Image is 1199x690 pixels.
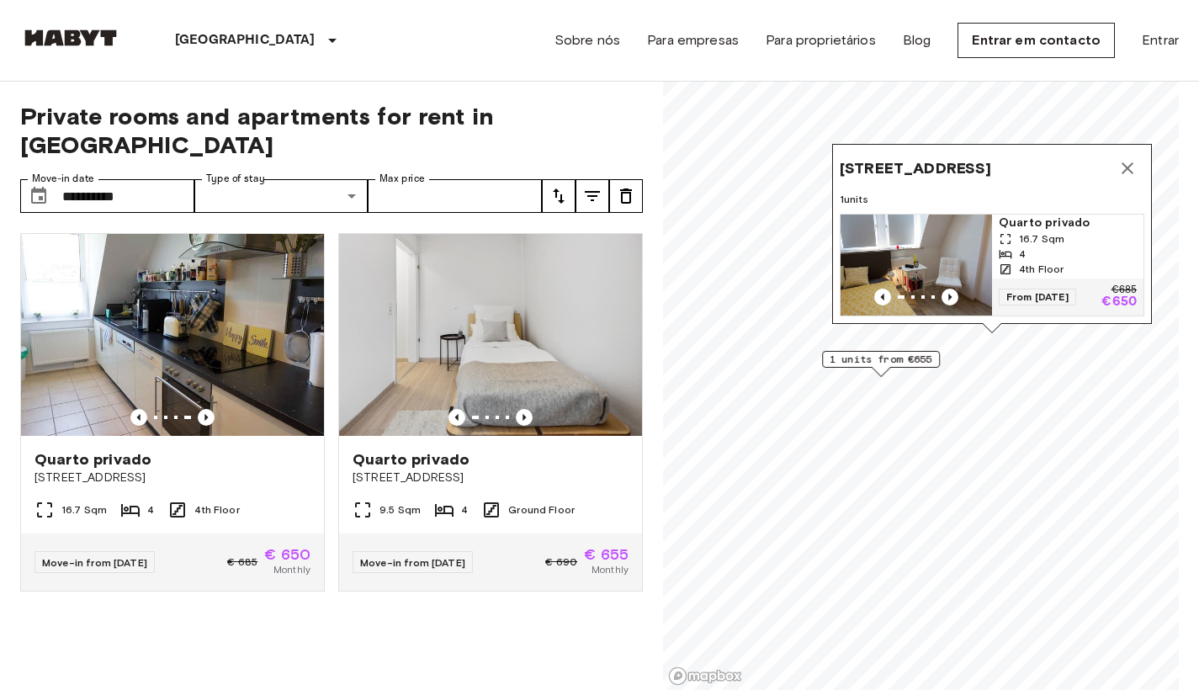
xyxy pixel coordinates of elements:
a: Entrar em contacto [958,23,1115,58]
span: € 650 [264,547,310,562]
span: Move-in from [DATE] [360,556,465,569]
span: € 655 [584,547,629,562]
label: Move-in date [32,172,94,186]
span: Monthly [592,562,629,577]
p: €650 [1101,295,1137,309]
span: 16.7 Sqm [1019,231,1064,247]
button: Previous image [448,409,465,426]
div: Map marker [822,351,940,377]
span: Private rooms and apartments for rent in [GEOGRAPHIC_DATA] [20,102,643,159]
span: Quarto privado [353,449,470,470]
span: 4 [147,502,154,517]
span: Quarto privado [999,215,1137,231]
span: 4 [461,502,468,517]
span: Monthly [273,562,310,577]
span: Move-in from [DATE] [42,556,147,569]
span: 4 [1019,247,1026,262]
span: Ground Floor [508,502,575,517]
button: Previous image [874,289,891,305]
span: From [DATE] [999,289,1076,305]
img: Marketing picture of unit DE-04-070-020-02 [339,234,642,436]
span: [STREET_ADDRESS] [840,158,991,178]
button: Previous image [516,409,533,426]
a: Entrar [1142,30,1179,50]
button: tune [609,179,643,213]
a: Blog [903,30,931,50]
span: Quarto privado [34,449,151,470]
span: € 685 [227,555,257,570]
a: Mapbox logo [668,666,742,686]
button: tune [542,179,576,213]
button: Previous image [198,409,215,426]
a: Para empresas [647,30,739,50]
div: Map marker [832,144,1152,333]
a: Marketing picture of unit DE-04-013-001-01HFPrevious imagePrevious imageQuarto privado16.7 Sqm44t... [840,214,1144,316]
button: Previous image [942,289,958,305]
a: Marketing picture of unit DE-04-070-020-02Previous imagePrevious imageQuarto privado[STREET_ADDRE... [338,233,643,592]
a: Para proprietários [766,30,876,50]
p: €685 [1111,285,1137,295]
button: Choose date, selected date is 1 Oct 2025 [22,179,56,213]
a: Previous imagePrevious imageQuarto privado[STREET_ADDRESS]16.7 Sqm44th FloorMove-in from [DATE]€ ... [20,233,325,592]
label: Max price [379,172,425,186]
label: Type of stay [206,172,265,186]
a: Sobre nós [554,30,620,50]
span: 4th Floor [1019,262,1064,277]
span: 1 units from €655 [830,352,932,367]
img: Habyt [20,29,121,46]
span: 16.7 Sqm [61,502,107,517]
span: 9.5 Sqm [379,502,421,517]
span: 1 units [840,192,1144,207]
span: [STREET_ADDRESS] [34,470,310,486]
button: tune [576,179,609,213]
img: Marketing picture of unit DE-04-013-001-01HF [21,234,324,436]
p: [GEOGRAPHIC_DATA] [175,30,316,50]
span: 4th Floor [194,502,239,517]
button: Previous image [130,409,147,426]
img: Marketing picture of unit DE-04-013-001-01HF [841,215,992,316]
span: € 690 [545,555,577,570]
span: [STREET_ADDRESS] [353,470,629,486]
